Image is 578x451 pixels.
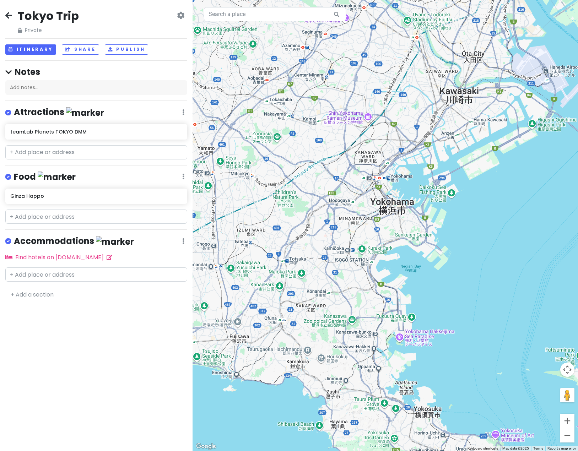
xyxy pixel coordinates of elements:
img: marker [38,172,76,183]
input: + Add place or address [5,210,187,224]
a: Report a map error [547,446,576,450]
img: marker [96,236,134,247]
h4: Notes [5,66,187,77]
div: Add notes... [5,80,187,95]
button: Itinerary [5,44,56,55]
button: Share [62,44,99,55]
img: marker [66,107,104,118]
h4: Food [14,171,76,183]
h6: Ginza Happo [10,193,182,199]
span: Map data ©2025 [502,446,529,450]
h2: Tokyo Trip [18,9,79,23]
h4: Attractions [14,107,104,118]
button: Zoom in [560,414,574,428]
input: Search a place [204,7,346,21]
button: Keyboard shortcuts [468,446,498,451]
input: + Add place or address [5,145,187,159]
button: Zoom out [560,428,574,442]
h6: teamLab Planets TOKYO DMM [10,129,182,135]
a: + Add a section [11,290,54,299]
img: Google [194,442,218,451]
button: Map camera controls [560,363,574,377]
button: Publish [105,44,148,55]
button: Drag Pegman onto the map to open Street View [560,388,574,402]
a: Terms (opens in new tab) [533,446,543,450]
span: Private [18,26,79,34]
a: Find hotels on [DOMAIN_NAME] [5,253,112,261]
input: + Add place or address [5,267,187,282]
h4: Accommodations [14,235,134,247]
a: Open this area in Google Maps (opens a new window) [194,442,218,451]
